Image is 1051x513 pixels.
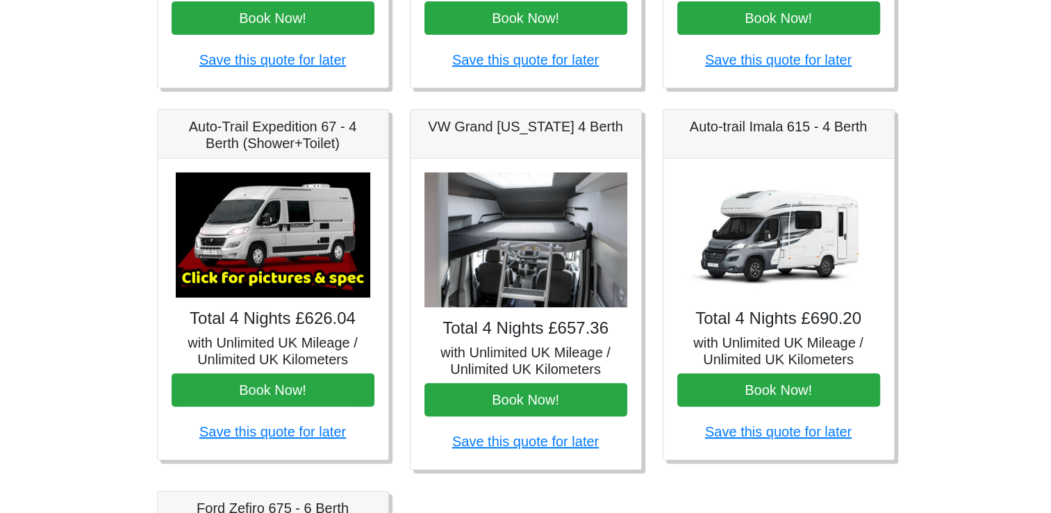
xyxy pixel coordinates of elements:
[677,309,880,329] h4: Total 4 Nights £690.20
[199,424,346,439] a: Save this quote for later
[424,172,627,308] img: VW Grand California 4 Berth
[681,172,876,298] img: Auto-trail Imala 615 - 4 Berth
[199,52,346,67] a: Save this quote for later
[172,118,374,152] h5: Auto-Trail Expedition 67 - 4 Berth (Shower+Toilet)
[452,434,599,449] a: Save this quote for later
[424,344,627,377] h5: with Unlimited UK Mileage / Unlimited UK Kilometers
[172,373,374,407] button: Book Now!
[424,1,627,35] button: Book Now!
[424,383,627,416] button: Book Now!
[172,309,374,329] h4: Total 4 Nights £626.04
[677,373,880,407] button: Book Now!
[677,334,880,368] h5: with Unlimited UK Mileage / Unlimited UK Kilometers
[172,1,374,35] button: Book Now!
[677,118,880,135] h5: Auto-trail Imala 615 - 4 Berth
[176,172,370,298] img: Auto-Trail Expedition 67 - 4 Berth (Shower+Toilet)
[705,424,852,439] a: Save this quote for later
[677,1,880,35] button: Book Now!
[424,118,627,135] h5: VW Grand [US_STATE] 4 Berth
[452,52,599,67] a: Save this quote for later
[705,52,852,67] a: Save this quote for later
[172,334,374,368] h5: with Unlimited UK Mileage / Unlimited UK Kilometers
[424,318,627,339] h4: Total 4 Nights £657.36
